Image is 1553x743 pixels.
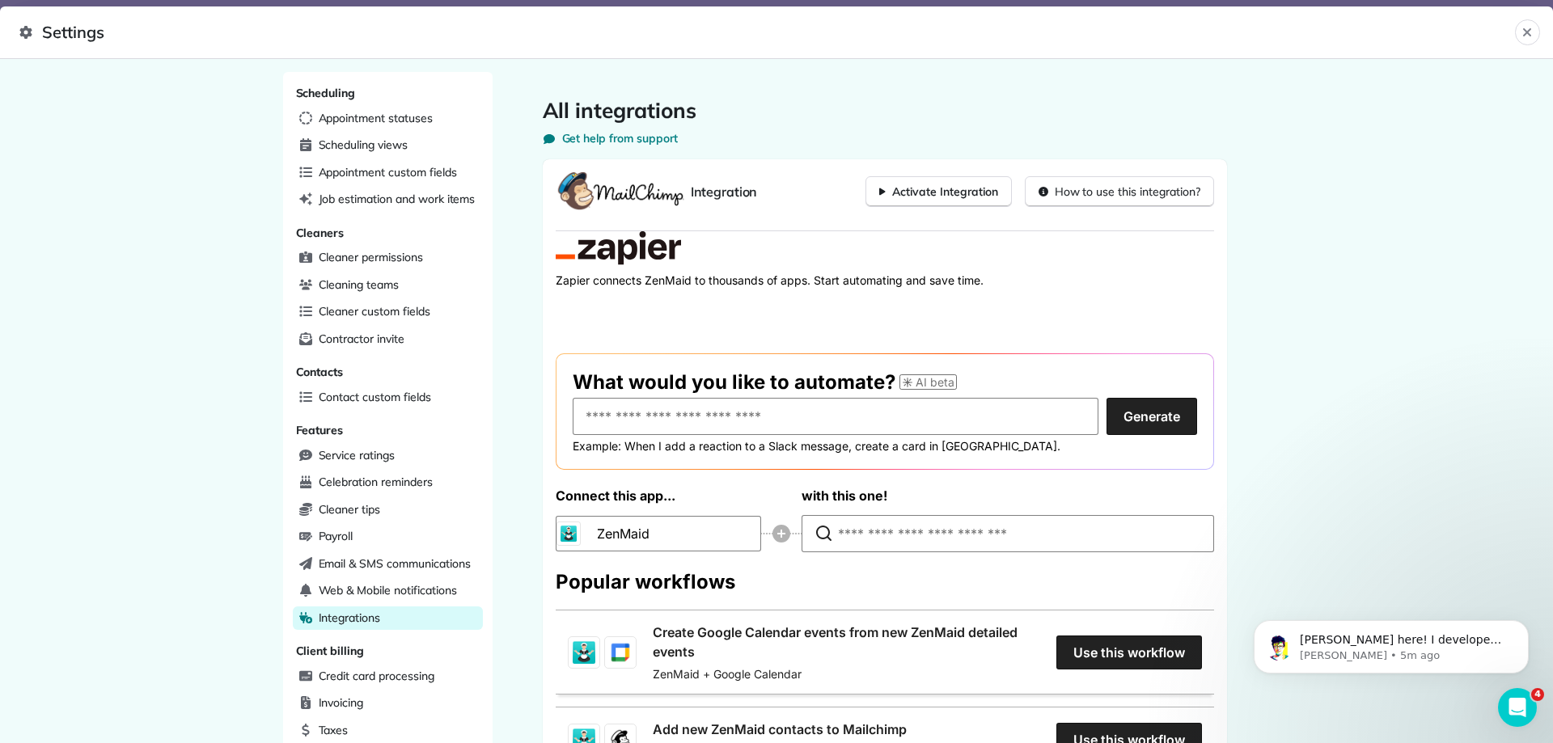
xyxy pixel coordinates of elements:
[865,176,1011,207] button: Activate Integration
[293,498,483,522] a: Cleaner tips
[293,273,483,298] a: Cleaning teams
[319,555,471,572] span: Email & SMS communications
[319,722,349,738] span: Taxes
[293,552,483,576] a: Email & SMS communications
[319,191,476,207] span: Job estimation and work items
[70,47,278,221] span: [PERSON_NAME] here! I developed the software you're currently trialing (though I have help now!) ...
[319,694,364,711] span: Invoicing
[319,528,353,544] span: Payroll
[293,161,483,185] a: Appointment custom fields
[879,184,997,200] div: Activate Integration
[293,300,483,324] a: Cleaner custom fields
[319,164,457,180] span: Appointment custom fields
[319,137,408,153] span: Scheduling views
[543,130,678,146] button: Get help from support
[1229,586,1553,699] iframe: Intercom notifications message
[293,579,483,603] a: Web & Mobile notifications
[319,610,381,626] span: Integrations
[319,389,431,405] span: Contact custom fields
[556,172,684,211] img: mailchimp-logo-DdAg-MmV.png
[1531,688,1544,701] span: 4
[296,86,356,100] span: Scheduling
[293,188,483,212] a: Job estimation and work items
[293,246,483,270] a: Cleaner permissions
[562,130,678,146] span: Get help from support
[319,331,404,347] span: Contractor invite
[296,423,344,437] span: Features
[296,644,364,658] span: Client billing
[293,719,483,743] a: Taxes
[319,303,430,319] span: Cleaner custom fields
[293,691,483,716] a: Invoicing
[19,19,1515,45] span: Settings
[293,444,483,468] a: Service ratings
[70,62,279,77] p: Message from Alexandre, sent 5m ago
[293,327,483,352] a: Contractor invite
[319,668,434,684] span: Credit card processing
[293,133,483,158] a: Scheduling views
[1025,176,1214,207] button: How to use this integration?
[1515,19,1540,45] button: Close
[293,665,483,689] a: Credit card processing
[296,226,345,240] span: Cleaners
[293,107,483,131] a: Appointment statuses
[319,277,399,293] span: Cleaning teams
[543,98,1227,124] h1: All integrations
[1498,688,1537,727] iframe: Intercom live chat
[319,474,433,490] span: Celebration reminders
[319,110,433,126] span: Appointment statuses
[691,182,757,201] span: Integration
[319,582,457,598] span: Web & Mobile notifications
[319,249,423,265] span: Cleaner permissions
[296,365,344,379] span: Contacts
[319,501,381,517] span: Cleaner tips
[319,447,395,463] span: Service ratings
[293,525,483,549] a: Payroll
[293,606,483,631] a: Integrations
[293,386,483,410] a: Contact custom fields
[1055,184,1200,200] span: How to use this integration?
[293,471,483,495] a: Celebration reminders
